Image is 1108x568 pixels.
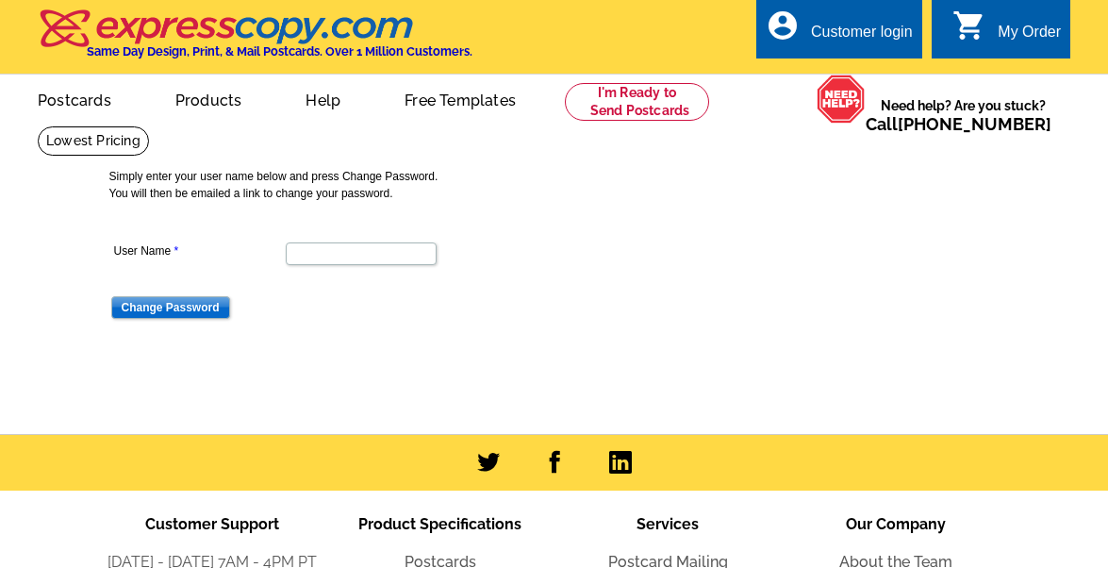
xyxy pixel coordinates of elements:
[817,75,866,123] img: help
[145,76,273,121] a: Products
[898,114,1051,134] a: [PHONE_NUMBER]
[866,96,1061,134] span: Need help? Are you stuck?
[87,44,472,58] h4: Same Day Design, Print, & Mail Postcards. Over 1 Million Customers.
[109,168,1015,202] p: Simply enter your user name below and press Change Password. You will then be emailed a link to c...
[111,296,230,319] input: Change Password
[811,24,913,50] div: Customer login
[998,24,1061,50] div: My Order
[952,21,1061,44] a: shopping_cart My Order
[275,76,371,121] a: Help
[374,76,546,121] a: Free Templates
[637,515,699,533] span: Services
[114,242,284,259] label: User Name
[846,515,946,533] span: Our Company
[38,23,472,58] a: Same Day Design, Print, & Mail Postcards. Over 1 Million Customers.
[952,8,986,42] i: shopping_cart
[8,76,141,121] a: Postcards
[145,515,279,533] span: Customer Support
[866,114,1051,134] span: Call
[766,21,913,44] a: account_circle Customer login
[358,515,521,533] span: Product Specifications
[766,8,800,42] i: account_circle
